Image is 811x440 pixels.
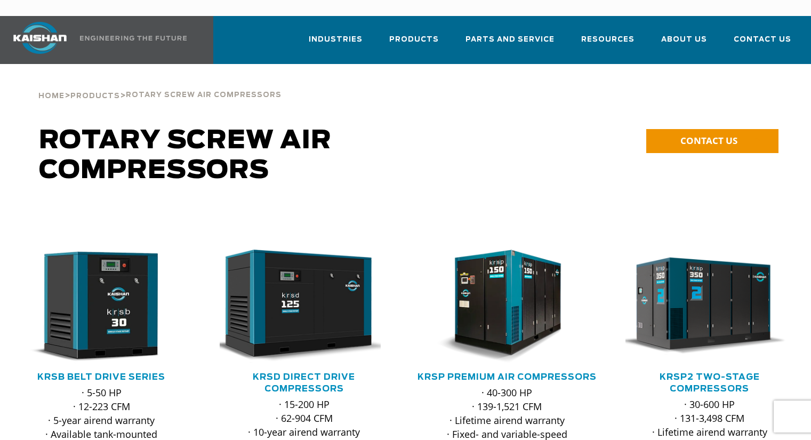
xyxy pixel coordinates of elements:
span: Products [70,93,120,100]
a: Parts and Service [465,26,555,62]
img: krsd125 [212,250,381,363]
img: krsp150 [415,250,584,363]
a: KRSP2 Two-Stage Compressors [660,373,760,393]
img: krsb30 [9,250,178,363]
a: Home [38,91,65,100]
span: Rotary Screw Air Compressors [39,128,332,183]
img: krsp350 [617,250,786,363]
div: krsd125 [220,250,388,363]
a: Products [70,91,120,100]
a: Contact Us [734,26,791,62]
a: KRSD Direct Drive Compressors [253,373,355,393]
a: KRSP Premium Air Compressors [417,373,597,381]
div: > > [38,64,282,105]
img: Engineering the future [80,36,187,41]
a: KRSB Belt Drive Series [37,373,165,381]
span: Resources [581,34,635,46]
div: krsb30 [17,250,186,363]
span: Home [38,93,65,100]
span: Contact Us [734,34,791,46]
a: Products [389,26,439,62]
span: Products [389,34,439,46]
a: Resources [581,26,635,62]
a: CONTACT US [646,129,778,153]
span: Parts and Service [465,34,555,46]
div: krsp150 [423,250,591,363]
span: Rotary Screw Air Compressors [126,92,282,99]
a: About Us [661,26,707,62]
div: krsp350 [625,250,794,363]
span: About Us [661,34,707,46]
span: CONTACT US [680,134,737,147]
a: Industries [309,26,363,62]
span: Industries [309,34,363,46]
